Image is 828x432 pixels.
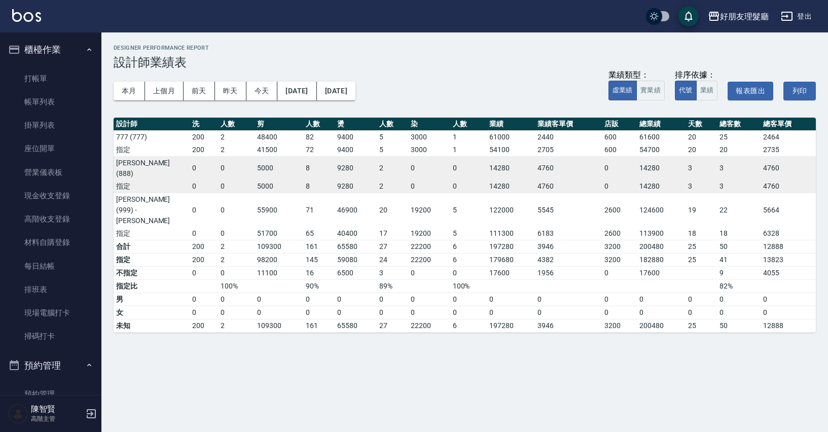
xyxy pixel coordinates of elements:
td: 指定比 [114,279,190,293]
td: 1 [450,143,487,157]
td: 8 [303,156,335,180]
td: 12888 [761,240,816,253]
a: 掛單列表 [4,114,97,137]
td: [PERSON_NAME](888) [114,156,190,180]
td: 82% [717,279,761,293]
button: 上個月 [145,82,184,100]
td: 6500 [335,266,376,279]
td: 0 [602,180,637,193]
td: 20 [686,143,717,157]
th: 洗 [190,118,218,131]
td: 0 [218,227,255,240]
td: 14280 [487,156,535,180]
img: Logo [12,9,41,22]
td: 0 [408,293,450,306]
td: 777 (777) [114,130,190,143]
td: 9 [717,266,761,279]
button: 昨天 [215,82,246,100]
td: 0 [190,227,218,240]
td: 5 [377,130,409,143]
td: 18 [717,227,761,240]
td: 2 [218,319,255,332]
button: 業績 [696,81,718,100]
td: 0 [377,293,409,306]
td: 0 [190,156,218,180]
td: 109300 [255,319,303,332]
td: 59080 [335,253,376,266]
td: 0 [190,266,218,279]
th: 人數 [377,118,409,131]
td: 182880 [637,253,685,266]
td: 0 [602,266,637,279]
td: 0 [637,306,685,319]
td: 0 [637,293,685,306]
th: 總客單價 [761,118,816,131]
td: 5000 [255,156,303,180]
td: 4760 [535,156,602,180]
td: 16 [303,266,335,279]
td: 11100 [255,266,303,279]
td: 200 [190,130,218,143]
td: 0 [190,306,218,319]
a: 現場電腦打卡 [4,301,97,325]
td: 13823 [761,253,816,266]
button: 實業績 [636,81,665,100]
td: 2600 [602,193,637,227]
td: 6 [450,319,487,332]
td: 200 [190,253,218,266]
td: 25 [686,253,717,266]
td: 0 [535,293,602,306]
a: 帳單列表 [4,90,97,114]
td: 2 [218,130,255,143]
td: 12888 [761,319,816,332]
button: 好朋友理髮廳 [704,6,773,27]
p: 高階主管 [31,414,83,423]
td: 0 [255,293,303,306]
td: 2 [218,253,255,266]
td: 3200 [602,253,637,266]
td: 0 [761,293,816,306]
div: 業績類型： [608,70,665,81]
button: 代號 [675,81,697,100]
td: 111300 [487,227,535,240]
td: 4760 [535,180,602,193]
td: 0 [255,306,303,319]
td: 9280 [335,156,376,180]
td: 0 [761,306,816,319]
td: 0 [450,266,487,279]
td: 1 [450,130,487,143]
td: 98200 [255,253,303,266]
td: 5 [377,143,409,157]
td: 4382 [535,253,602,266]
td: 41 [717,253,761,266]
button: [DATE] [277,82,316,100]
td: 4760 [761,156,816,180]
td: 未知 [114,319,190,332]
td: 0 [218,193,255,227]
td: 2464 [761,130,816,143]
button: 今天 [246,82,278,100]
td: 9400 [335,130,376,143]
table: a dense table [114,118,816,333]
td: 0 [602,306,637,319]
td: 1956 [535,266,602,279]
td: 3000 [408,130,450,143]
td: 82 [303,130,335,143]
td: 0 [717,293,761,306]
td: 9280 [335,180,376,193]
td: 18 [686,227,717,240]
th: 人數 [303,118,335,131]
td: 0 [602,156,637,180]
button: 本月 [114,82,145,100]
td: 17600 [487,266,535,279]
td: 女 [114,306,190,319]
td: 0 [408,306,450,319]
td: 0 [335,306,376,319]
a: 現金收支登錄 [4,184,97,207]
td: 2440 [535,130,602,143]
td: 0 [190,193,218,227]
th: 設計師 [114,118,190,131]
td: 200480 [637,319,685,332]
th: 人數 [218,118,255,131]
td: 48400 [255,130,303,143]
